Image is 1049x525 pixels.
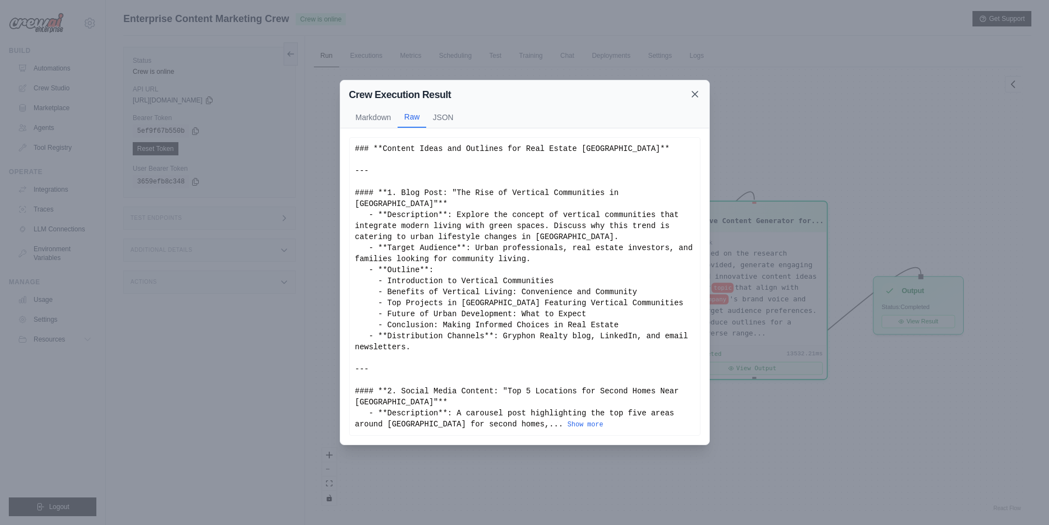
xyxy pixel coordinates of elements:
button: JSON [426,107,460,128]
button: Raw [398,107,426,128]
div: ### **Content Ideas and Outlines for Real Estate [GEOGRAPHIC_DATA]** --- #### **1. Blog Post: "Th... [355,143,694,430]
h2: Crew Execution Result [349,87,452,102]
button: Markdown [349,107,398,128]
iframe: Chat Widget [994,472,1049,525]
button: Show more [568,420,604,429]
